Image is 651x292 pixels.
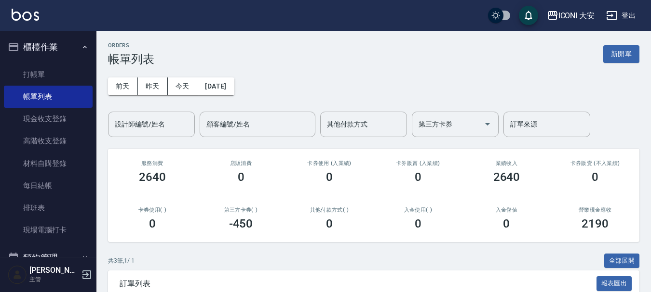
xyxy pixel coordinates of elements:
h3: 帳單列表 [108,52,154,66]
button: 報表匯出 [597,276,632,291]
button: Open [480,116,495,132]
h2: 卡券使用(-) [120,207,185,213]
h2: 營業現金應收 [562,207,628,213]
h2: 入金使用(-) [385,207,451,213]
a: 打帳單 [4,63,93,86]
p: 共 3 筆, 1 / 1 [108,256,135,265]
h3: 0 [592,170,598,184]
button: 登出 [602,7,639,25]
h3: 服務消費 [120,160,185,166]
h5: [PERSON_NAME] [29,266,79,275]
a: 報表匯出 [597,279,632,288]
button: ICONI 大安 [543,6,599,25]
a: 現金收支登錄 [4,108,93,130]
h2: 卡券販賣 (不入業績) [562,160,628,166]
button: 全部展開 [604,254,640,268]
button: 前天 [108,77,138,95]
a: 材料自購登錄 [4,152,93,175]
h3: 2640 [493,170,520,184]
button: save [519,6,538,25]
h2: ORDERS [108,42,154,49]
h3: 0 [415,170,421,184]
a: 每日結帳 [4,175,93,197]
span: 訂單列表 [120,279,597,289]
h2: 卡券使用 (入業績) [297,160,362,166]
div: ICONI 大安 [558,10,595,22]
h3: 0 [238,170,244,184]
h2: 第三方卡券(-) [208,207,274,213]
a: 帳單列表 [4,86,93,108]
h3: 2640 [139,170,166,184]
h3: 0 [415,217,421,230]
img: Person [8,265,27,284]
button: 新開單 [603,45,639,63]
h3: 0 [503,217,510,230]
h3: -450 [229,217,253,230]
a: 高階收支登錄 [4,130,93,152]
button: 預約管理 [4,245,93,270]
h2: 店販消費 [208,160,274,166]
button: [DATE] [197,77,234,95]
h2: 業績收入 [474,160,540,166]
a: 現場電腦打卡 [4,219,93,241]
h2: 入金儲值 [474,207,540,213]
button: 昨天 [138,77,168,95]
a: 新開單 [603,49,639,58]
h2: 其他付款方式(-) [297,207,362,213]
p: 主管 [29,275,79,284]
h3: 0 [149,217,156,230]
img: Logo [12,9,39,21]
h3: 0 [326,170,333,184]
button: 櫃檯作業 [4,35,93,60]
h3: 2190 [582,217,609,230]
h3: 0 [326,217,333,230]
a: 排班表 [4,197,93,219]
h2: 卡券販賣 (入業績) [385,160,451,166]
button: 今天 [168,77,198,95]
